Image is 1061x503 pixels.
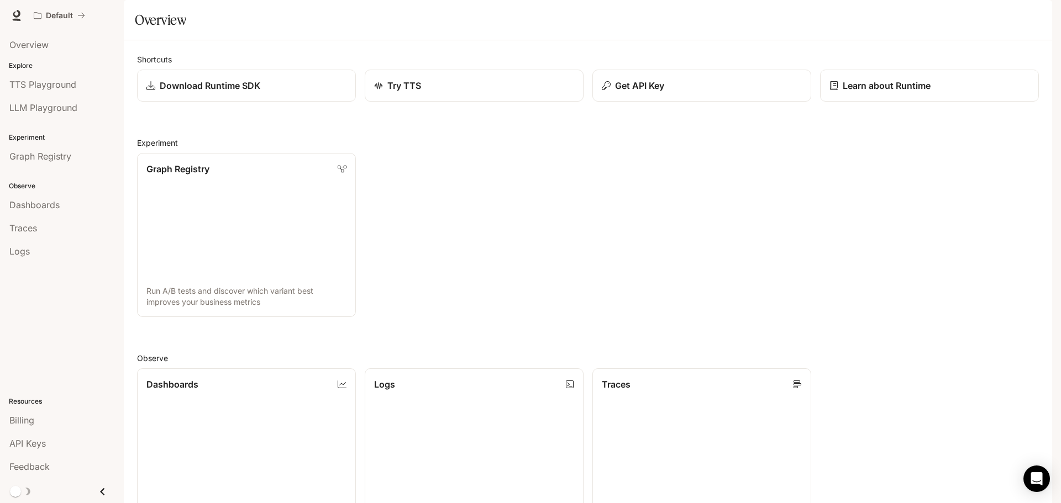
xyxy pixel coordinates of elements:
[602,378,631,391] p: Traces
[374,378,395,391] p: Logs
[1023,465,1050,492] div: Open Intercom Messenger
[365,70,584,102] a: Try TTS
[137,70,356,102] a: Download Runtime SDK
[137,153,356,317] a: Graph RegistryRun A/B tests and discover which variant best improves your business metrics
[160,79,260,92] p: Download Runtime SDK
[843,79,931,92] p: Learn about Runtime
[615,79,664,92] p: Get API Key
[135,9,186,31] h1: Overview
[29,4,90,27] button: All workspaces
[592,70,811,102] button: Get API Key
[820,70,1039,102] a: Learn about Runtime
[137,352,1039,364] h2: Observe
[137,137,1039,149] h2: Experiment
[146,285,346,308] p: Run A/B tests and discover which variant best improves your business metrics
[46,11,73,20] p: Default
[146,378,198,391] p: Dashboards
[137,54,1039,65] h2: Shortcuts
[146,162,209,176] p: Graph Registry
[387,79,421,92] p: Try TTS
